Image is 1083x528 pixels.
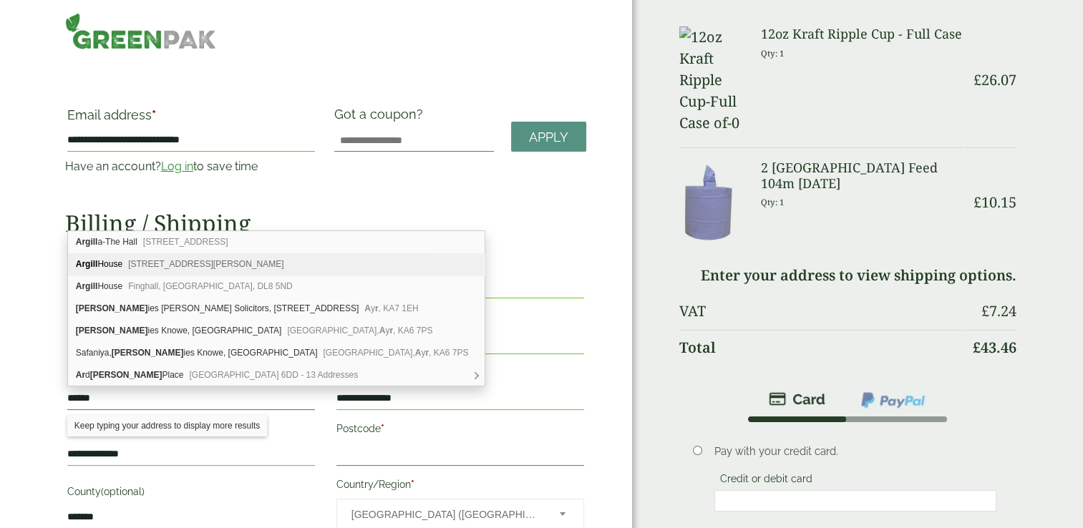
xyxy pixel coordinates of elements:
[76,303,148,313] b: [PERSON_NAME]
[128,281,293,291] span: Finghall, [GEOGRAPHIC_DATA], DL8 5ND
[761,26,963,42] h3: 12oz Kraft Ripple Cup - Full Case
[143,237,228,247] span: [STREET_ADDRESS]
[68,231,485,253] div: Argilla-The Hall
[364,303,418,313] span: y , KA7 1EH
[679,330,963,365] th: Total
[714,473,818,489] label: Credit or debit card
[364,303,371,313] b: A
[65,158,317,175] p: Have an account? to save time
[76,237,98,247] b: Argill
[90,370,162,380] b: [PERSON_NAME]
[76,281,98,291] b: Argill
[981,301,989,321] span: £
[161,160,193,173] a: Log in
[389,326,393,336] b: r
[973,192,981,212] span: £
[67,109,315,129] label: Email address
[68,275,485,298] div: Argill House
[76,259,98,269] b: Argill
[761,197,785,207] small: Qty: 1
[411,479,414,490] abbr: required
[679,294,963,328] th: VAT
[769,391,825,408] img: stripe.png
[68,298,485,320] div: Gillies Maxwell Solicitors, 64 Fort Street
[511,122,586,152] a: Apply
[529,129,568,145] span: Apply
[287,326,432,336] span: [GEOGRAPHIC_DATA], y , KA6 7PS
[973,70,1016,89] bdi: 26.07
[128,259,283,269] span: [STREET_ADDRESS][PERSON_NAME]
[323,348,468,358] span: [GEOGRAPHIC_DATA], y , KA6 7PS
[336,419,584,443] label: Postcode
[76,370,85,380] b: Ar
[68,253,485,275] div: Argill House
[336,474,584,499] label: Country/Region
[714,444,996,459] p: Pay with your credit card.
[67,481,315,506] label: County
[190,370,359,380] span: [GEOGRAPHIC_DATA] 6DD - 13 Addresses
[973,70,981,89] span: £
[112,348,184,358] b: [PERSON_NAME]
[973,338,981,357] span: £
[973,338,1016,357] bdi: 43.46
[761,48,785,59] small: Qty: 1
[381,423,384,434] abbr: required
[68,364,485,386] div: Ardgill Place
[152,107,156,122] abbr: required
[719,494,991,507] iframe: Secure card payment input frame
[973,192,1016,212] bdi: 10.15
[425,348,429,358] b: r
[415,348,422,358] b: A
[334,107,429,129] label: Got a coupon?
[860,391,926,409] img: ppcp-gateway.png
[379,326,386,336] b: A
[76,326,148,336] b: [PERSON_NAME]
[68,320,485,342] div: Gillies Knowe, Cumnock Road
[67,415,267,436] div: Keep typing your address to display more results
[679,26,744,134] img: 12oz Kraft Ripple Cup-Full Case of-0
[679,258,1017,293] td: Enter your address to view shipping options.
[981,301,1016,321] bdi: 7.24
[101,486,145,497] span: (optional)
[375,303,379,313] b: r
[68,342,485,364] div: Safaniya, Gillies Knowe, Cumnock Road
[65,13,216,49] img: GreenPak Supplies
[761,160,963,191] h3: 2 [GEOGRAPHIC_DATA] Feed 104m [DATE]
[65,210,586,237] h2: Billing / Shipping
